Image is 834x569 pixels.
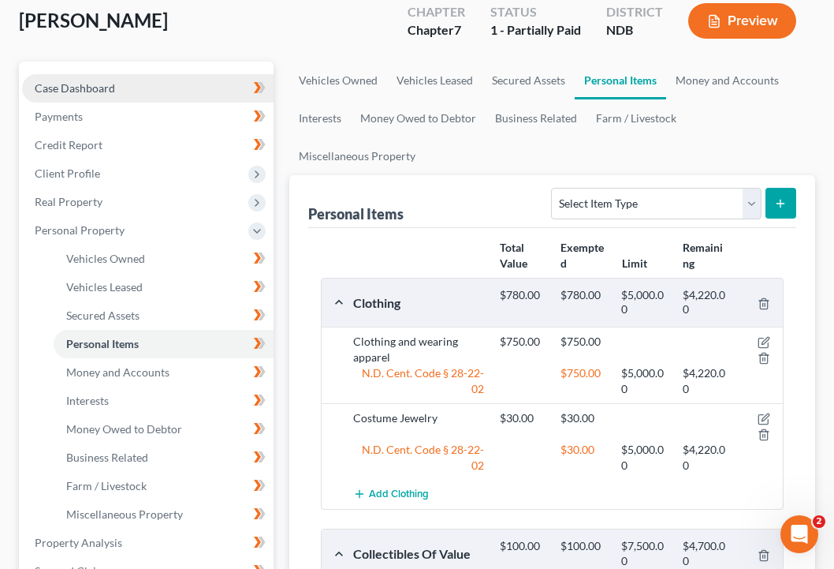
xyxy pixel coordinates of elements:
[353,480,429,509] button: Add Clothing
[345,334,492,365] div: Clothing and wearing apparel
[666,62,788,99] a: Money and Accounts
[66,337,139,350] span: Personal Items
[675,288,735,317] div: $4,220.00
[22,74,274,103] a: Case Dashboard
[54,301,274,330] a: Secured Assets
[813,515,825,528] span: 2
[308,204,404,223] div: Personal Items
[780,515,818,553] iframe: Intercom live chat
[369,489,429,501] span: Add Clothing
[22,103,274,131] a: Payments
[54,330,274,358] a: Personal Items
[553,334,613,350] div: $750.00
[35,195,102,208] span: Real Property
[387,62,482,99] a: Vehicles Leased
[622,256,647,270] strong: Limit
[35,536,122,549] span: Property Analysis
[675,539,735,568] div: $4,700.00
[560,241,604,270] strong: Exempted
[490,21,581,39] div: 1 - Partially Paid
[553,442,613,474] div: $30.00
[66,507,183,521] span: Miscellaneous Property
[606,21,663,39] div: NDB
[613,288,674,317] div: $5,000.00
[66,365,169,379] span: Money and Accounts
[553,539,613,568] div: $100.00
[54,387,274,415] a: Interests
[454,22,461,37] span: 7
[613,539,674,568] div: $7,500.00
[492,410,553,426] div: $30.00
[289,62,387,99] a: Vehicles Owned
[351,99,486,137] a: Money Owed to Debtor
[54,500,274,529] a: Miscellaneous Property
[66,451,148,464] span: Business Related
[345,442,492,474] div: N.D. Cent. Code § 28-22-02
[553,288,613,317] div: $780.00
[482,62,575,99] a: Secured Assets
[289,137,425,175] a: Miscellaneous Property
[613,442,674,474] div: $5,000.00
[486,99,586,137] a: Business Related
[500,241,527,270] strong: Total Value
[22,529,274,557] a: Property Analysis
[54,245,274,273] a: Vehicles Owned
[408,3,465,21] div: Chapter
[586,99,686,137] a: Farm / Livestock
[35,110,83,123] span: Payments
[683,241,723,270] strong: Remaining
[575,62,666,99] a: Personal Items
[35,167,100,180] span: Client Profile
[66,422,182,436] span: Money Owed to Debtor
[345,545,492,562] div: Collectibles Of Value
[66,252,145,265] span: Vehicles Owned
[66,394,109,407] span: Interests
[66,280,143,294] span: Vehicles Leased
[408,21,465,39] div: Chapter
[492,539,553,568] div: $100.00
[688,3,796,39] button: Preview
[35,138,102,152] span: Credit Report
[345,365,492,397] div: N.D. Cent. Code § 28-22-02
[675,365,735,397] div: $4,220.00
[606,3,663,21] div: District
[54,472,274,500] a: Farm / Livestock
[289,99,351,137] a: Interests
[54,444,274,472] a: Business Related
[54,415,274,444] a: Money Owed to Debtor
[66,479,147,492] span: Farm / Livestock
[553,410,613,426] div: $30.00
[345,410,492,442] div: Costume Jewelry
[675,442,735,474] div: $4,220.00
[35,81,115,95] span: Case Dashboard
[19,9,168,32] span: [PERSON_NAME]
[22,131,274,159] a: Credit Report
[66,309,140,322] span: Secured Assets
[54,273,274,301] a: Vehicles Leased
[553,365,613,397] div: $750.00
[54,358,274,387] a: Money and Accounts
[613,365,674,397] div: $5,000.00
[492,334,553,350] div: $750.00
[492,288,553,317] div: $780.00
[345,294,492,311] div: Clothing
[490,3,581,21] div: Status
[35,223,125,237] span: Personal Property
